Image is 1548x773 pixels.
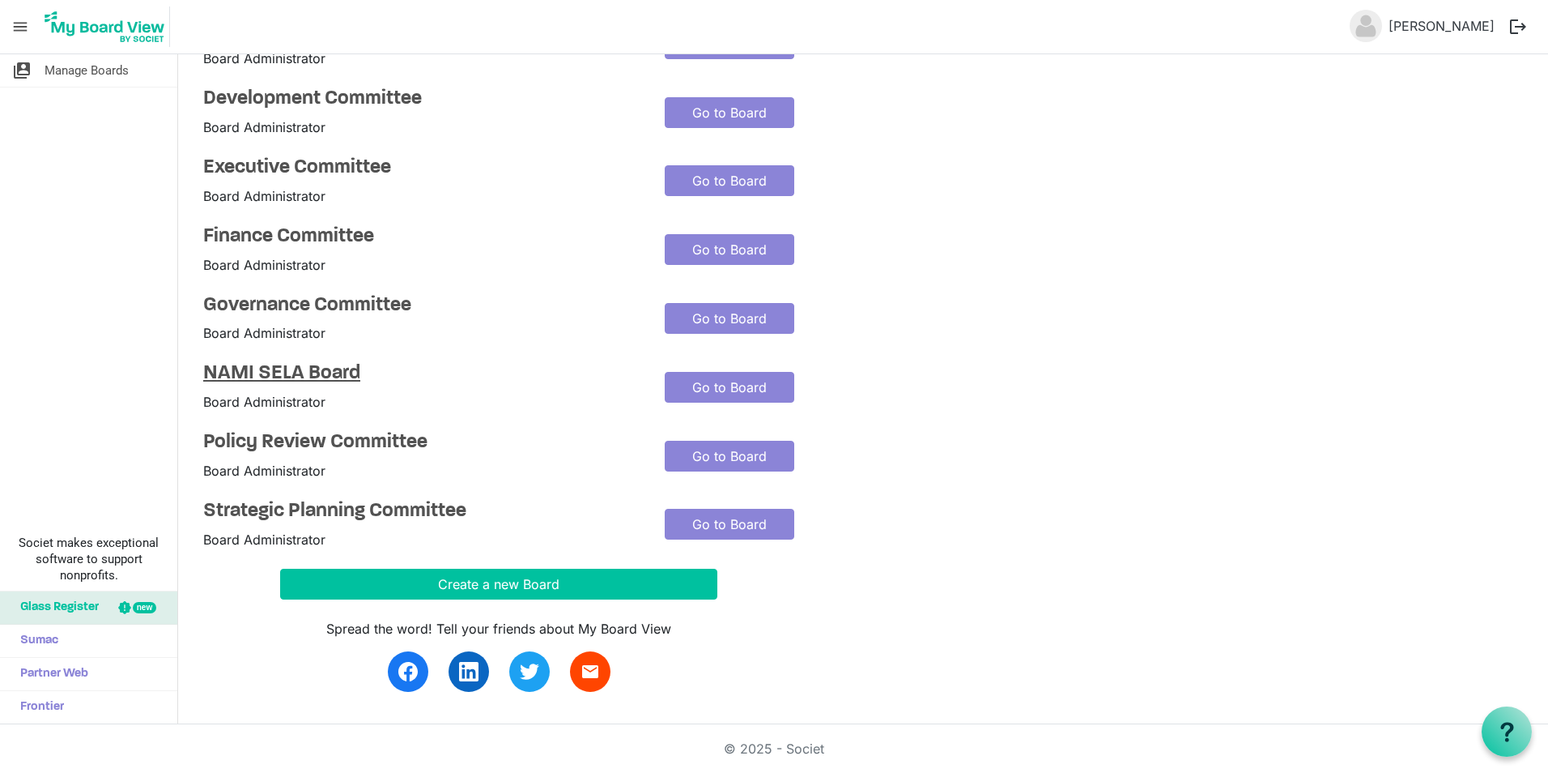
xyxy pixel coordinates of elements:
[203,188,325,204] span: Board Administrator
[665,165,794,196] a: Go to Board
[12,625,58,657] span: Sumac
[203,500,640,523] a: Strategic Planning Committee
[280,619,717,638] div: Spread the word! Tell your friends about My Board View
[665,372,794,403] a: Go to Board
[570,651,610,692] a: email
[665,97,794,128] a: Go to Board
[724,741,824,757] a: © 2025 - Societ
[1382,10,1501,42] a: [PERSON_NAME]
[203,394,325,410] span: Board Administrator
[203,156,640,180] a: Executive Committee
[665,441,794,472] a: Go to Board
[203,50,325,66] span: Board Administrator
[280,569,717,600] button: Create a new Board
[12,658,88,690] span: Partner Web
[203,463,325,479] span: Board Administrator
[203,225,640,249] a: Finance Committee
[580,662,600,681] span: email
[665,509,794,540] a: Go to Board
[520,662,539,681] img: twitter.svg
[5,11,36,42] span: menu
[12,54,32,87] span: switch_account
[1350,10,1382,42] img: no-profile-picture.svg
[203,257,325,273] span: Board Administrator
[203,532,325,548] span: Board Administrator
[12,591,99,624] span: Glass Register
[665,303,794,334] a: Go to Board
[203,362,640,386] a: NAMI SELA Board
[203,431,640,455] a: Policy Review Committee
[7,535,170,583] span: Societ makes exceptional software to support nonprofits.
[40,6,170,47] img: My Board View Logo
[12,691,64,724] span: Frontier
[203,119,325,135] span: Board Administrator
[1501,10,1535,44] button: logout
[45,54,129,87] span: Manage Boards
[203,325,325,341] span: Board Administrator
[133,602,156,613] div: new
[203,294,640,318] a: Governance Committee
[203,88,640,111] a: Development Committee
[398,662,418,681] img: facebook.svg
[459,662,478,681] img: linkedin.svg
[665,234,794,265] a: Go to Board
[40,6,176,47] a: My Board View Logo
